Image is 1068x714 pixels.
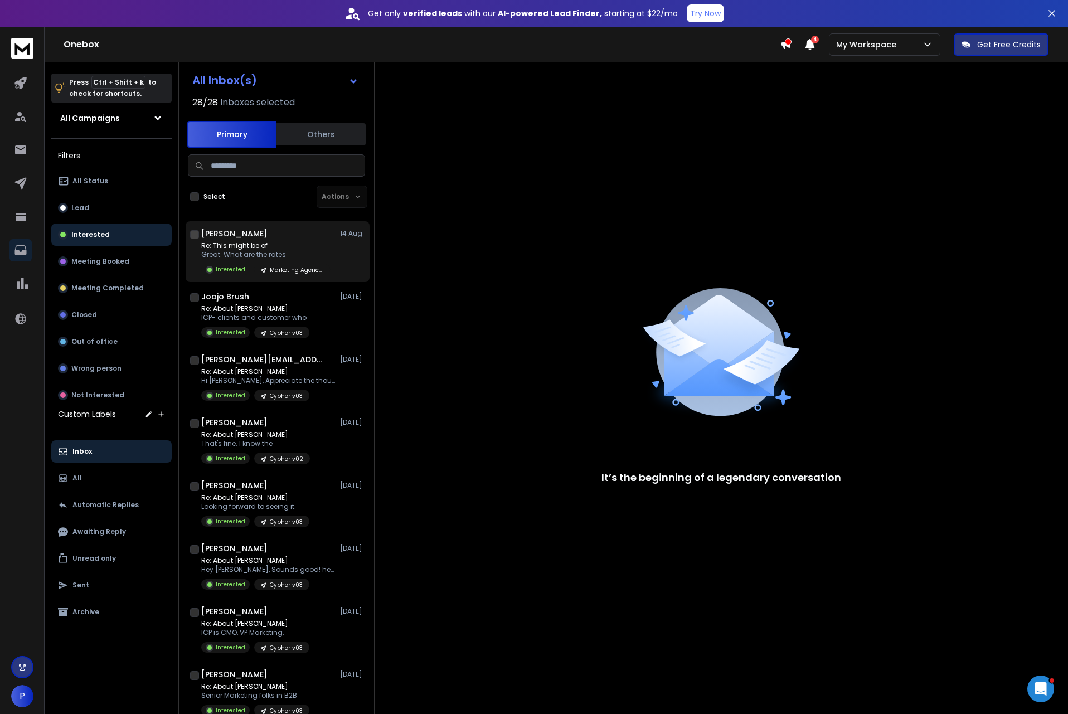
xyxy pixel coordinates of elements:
[192,96,218,109] span: 28 / 28
[51,224,172,246] button: Interested
[340,607,365,616] p: [DATE]
[201,669,268,680] h1: [PERSON_NAME]
[340,670,365,679] p: [DATE]
[201,430,310,439] p: Re: About [PERSON_NAME]
[201,304,309,313] p: Re: About [PERSON_NAME]
[201,493,309,502] p: Re: About [PERSON_NAME]
[340,229,365,238] p: 14 Aug
[72,608,99,616] p: Archive
[201,417,268,428] h1: [PERSON_NAME]
[340,481,365,490] p: [DATE]
[340,292,365,301] p: [DATE]
[201,543,268,554] h1: [PERSON_NAME]
[201,682,309,691] p: Re: About [PERSON_NAME]
[51,148,172,163] h3: Filters
[340,544,365,553] p: [DATE]
[811,36,819,43] span: 4
[201,439,310,448] p: That's fine. I know the
[601,470,841,485] p: It’s the beginning of a legendary conversation
[51,440,172,463] button: Inbox
[368,8,678,19] p: Get only with our starting at $22/mo
[11,38,33,59] img: logo
[340,355,365,364] p: [DATE]
[201,367,335,376] p: Re: About [PERSON_NAME]
[201,502,309,511] p: Looking forward to seeing it.
[51,574,172,596] button: Sent
[201,565,335,574] p: Hey [PERSON_NAME], Sounds good! heres
[72,177,108,186] p: All Status
[216,265,245,274] p: Interested
[51,331,172,353] button: Out of office
[690,8,721,19] p: Try Now
[91,76,145,89] span: Ctrl + Shift + k
[340,418,365,427] p: [DATE]
[201,291,249,302] h1: Joojo Brush
[51,467,172,489] button: All
[201,556,335,565] p: Re: About [PERSON_NAME]
[201,691,309,700] p: Senior Marketing folks in B2B
[51,384,172,406] button: Not Interested
[72,527,126,536] p: Awaiting Reply
[201,241,330,250] p: Re: This might be of
[201,619,309,628] p: Re: About [PERSON_NAME]
[51,601,172,623] button: Archive
[216,454,245,463] p: Interested
[687,4,724,22] button: Try Now
[403,8,462,19] strong: verified leads
[270,518,303,526] p: Cypher v03
[72,581,89,590] p: Sent
[71,257,129,266] p: Meeting Booked
[216,517,245,526] p: Interested
[72,474,82,483] p: All
[201,250,330,259] p: Great. What are the rates
[270,581,303,589] p: Cypher v03
[1027,676,1054,702] iframe: Intercom live chat
[201,628,309,637] p: ICP is CMO, VP Marketing,
[51,250,172,273] button: Meeting Booked
[187,121,276,148] button: Primary
[201,376,335,385] p: Hi [PERSON_NAME], Appreciate the thoughtful reply. Clay
[51,197,172,219] button: Lead
[203,192,225,201] label: Select
[71,310,97,319] p: Closed
[270,455,303,463] p: Cypher v02
[51,547,172,570] button: Unread only
[201,313,309,322] p: ICP- clients and customer who
[977,39,1041,50] p: Get Free Credits
[220,96,295,109] h3: Inboxes selected
[71,391,124,400] p: Not Interested
[216,328,245,337] p: Interested
[270,266,323,274] p: Marketing Agencies // D7 Rich Cities (Free campaign)
[192,75,257,86] h1: All Inbox(s)
[201,354,324,365] h1: [PERSON_NAME][EMAIL_ADDRESS][DOMAIN_NAME]
[836,39,901,50] p: My Workspace
[51,277,172,299] button: Meeting Completed
[51,521,172,543] button: Awaiting Reply
[71,337,118,346] p: Out of office
[60,113,120,124] h1: All Campaigns
[498,8,602,19] strong: AI-powered Lead Finder,
[201,606,268,617] h1: [PERSON_NAME]
[201,480,268,491] h1: [PERSON_NAME]
[270,392,303,400] p: Cypher v03
[51,494,172,516] button: Automatic Replies
[71,364,122,373] p: Wrong person
[72,501,139,509] p: Automatic Replies
[11,685,33,707] button: P
[216,643,245,652] p: Interested
[58,409,116,420] h3: Custom Labels
[954,33,1048,56] button: Get Free Credits
[51,170,172,192] button: All Status
[71,284,144,293] p: Meeting Completed
[51,357,172,380] button: Wrong person
[72,554,116,563] p: Unread only
[183,69,367,91] button: All Inbox(s)
[270,644,303,652] p: Cypher v03
[69,77,156,99] p: Press to check for shortcuts.
[270,329,303,337] p: Cypher v03
[51,304,172,326] button: Closed
[201,228,268,239] h1: [PERSON_NAME]
[64,38,780,51] h1: Onebox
